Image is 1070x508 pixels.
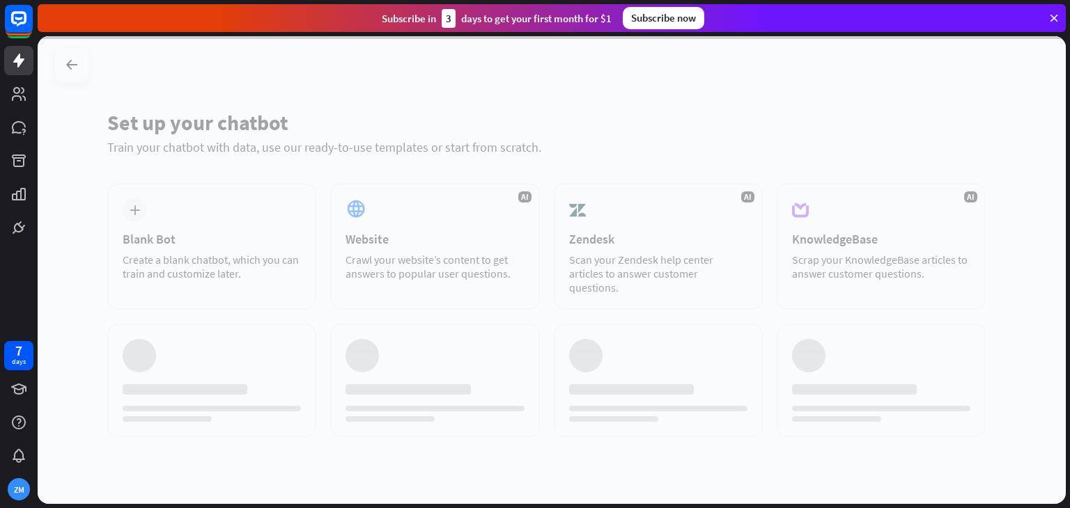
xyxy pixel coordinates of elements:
[4,341,33,370] a: 7 days
[442,9,456,28] div: 3
[8,478,30,500] div: ZM
[623,7,704,29] div: Subscribe now
[15,344,22,357] div: 7
[12,357,26,367] div: days
[382,9,612,28] div: Subscribe in days to get your first month for $1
